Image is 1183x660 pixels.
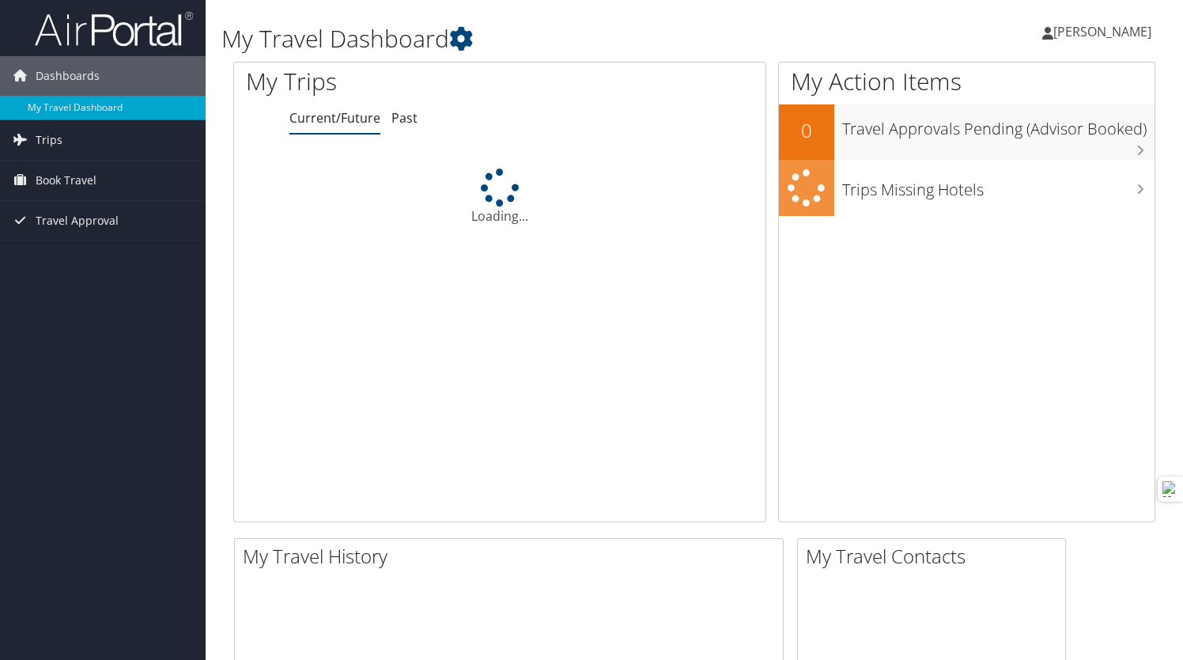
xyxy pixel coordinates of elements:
div: Loading... [234,169,765,226]
h2: My Travel History [243,543,783,570]
a: 0Travel Approvals Pending (Advisor Booked) [779,104,1155,160]
span: [PERSON_NAME] [1053,23,1151,40]
a: Current/Future [289,109,380,127]
img: airportal-logo.png [35,10,193,47]
span: Book Travel [36,161,96,200]
h1: My Action Items [779,65,1155,98]
span: Dashboards [36,56,100,96]
span: Travel Approval [36,201,119,241]
a: Trips Missing Hotels [779,160,1155,216]
h3: Travel Approvals Pending (Advisor Booked) [842,110,1155,140]
a: Past [391,109,418,127]
h2: 0 [779,117,834,144]
h2: My Travel Contacts [806,543,1065,570]
h1: My Trips [246,65,532,98]
h3: Trips Missing Hotels [842,171,1155,201]
a: [PERSON_NAME] [1042,8,1167,55]
h1: My Travel Dashboard [221,22,852,55]
span: Trips [36,120,62,160]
